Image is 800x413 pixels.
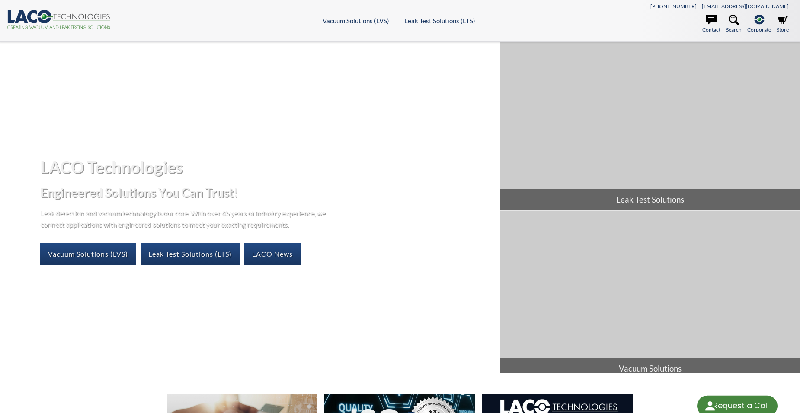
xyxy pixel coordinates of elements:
[244,243,301,265] a: LACO News
[500,42,800,210] a: Leak Test Solutions
[777,15,789,34] a: Store
[40,207,330,229] p: Leak detection and vacuum technology is our core. With over 45 years of industry experience, we c...
[500,189,800,210] span: Leak Test Solutions
[404,17,475,25] a: Leak Test Solutions (LTS)
[747,25,771,34] span: Corporate
[726,15,742,34] a: Search
[500,211,800,379] a: Vacuum Solutions
[40,184,493,200] h2: Engineered Solutions You Can Trust!
[40,156,493,178] h1: LACO Technologies
[702,3,789,10] a: [EMAIL_ADDRESS][DOMAIN_NAME]
[40,243,136,265] a: Vacuum Solutions (LVS)
[703,399,717,413] img: round button
[141,243,240,265] a: Leak Test Solutions (LTS)
[500,358,800,379] span: Vacuum Solutions
[702,15,720,34] a: Contact
[650,3,697,10] a: [PHONE_NUMBER]
[323,17,389,25] a: Vacuum Solutions (LVS)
